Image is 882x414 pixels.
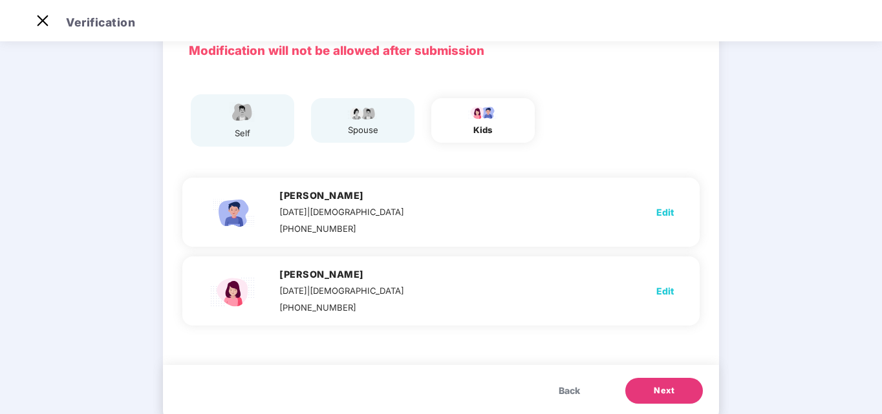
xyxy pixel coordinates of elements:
[656,202,674,223] button: Edit
[654,384,674,397] span: Next
[347,123,379,137] div: spouse
[279,284,404,298] div: [DATE]
[279,301,404,315] div: [PHONE_NUMBER]
[625,378,703,404] button: Next
[656,281,674,302] button: Edit
[546,378,593,404] button: Back
[208,268,260,314] img: svg+xml;base64,PHN2ZyBpZD0iQ2hpbGRfZmVtYWxlX2ljb24iIHhtbG5zPSJodHRwOi8vd3d3LnczLm9yZy8yMDAwL3N2Zy...
[559,384,580,398] span: Back
[467,123,499,137] div: kids
[307,207,404,217] span: | [DEMOGRAPHIC_DATA]
[208,189,260,235] img: svg+xml;base64,PHN2ZyBpZD0iQ2hpbGRfbWFsZV9pY29uIiB4bWxucz0iaHR0cDovL3d3dy53My5vcmcvMjAwMC9zdmciIH...
[656,205,674,220] span: Edit
[656,284,674,298] span: Edit
[189,41,693,61] p: Modification will not be allowed after submission
[226,101,259,123] img: svg+xml;base64,PHN2ZyBpZD0iRW1wbG95ZWVfbWFsZSIgeG1sbnM9Imh0dHA6Ly93d3cudzMub3JnLzIwMDAvc3ZnIiB3aW...
[279,268,404,281] h4: [PERSON_NAME]
[347,105,379,120] img: svg+xml;base64,PHN2ZyB4bWxucz0iaHR0cDovL3d3dy53My5vcmcvMjAwMC9zdmciIHdpZHRoPSI5Ny44OTciIGhlaWdodD...
[307,285,404,296] span: | [DEMOGRAPHIC_DATA]
[467,105,499,120] img: svg+xml;base64,PHN2ZyB4bWxucz0iaHR0cDovL3d3dy53My5vcmcvMjAwMC9zdmciIHdpZHRoPSI3OS4wMzciIGhlaWdodD...
[279,189,404,202] h4: [PERSON_NAME]
[279,205,404,219] div: [DATE]
[279,222,404,236] div: [PHONE_NUMBER]
[226,127,259,140] div: self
